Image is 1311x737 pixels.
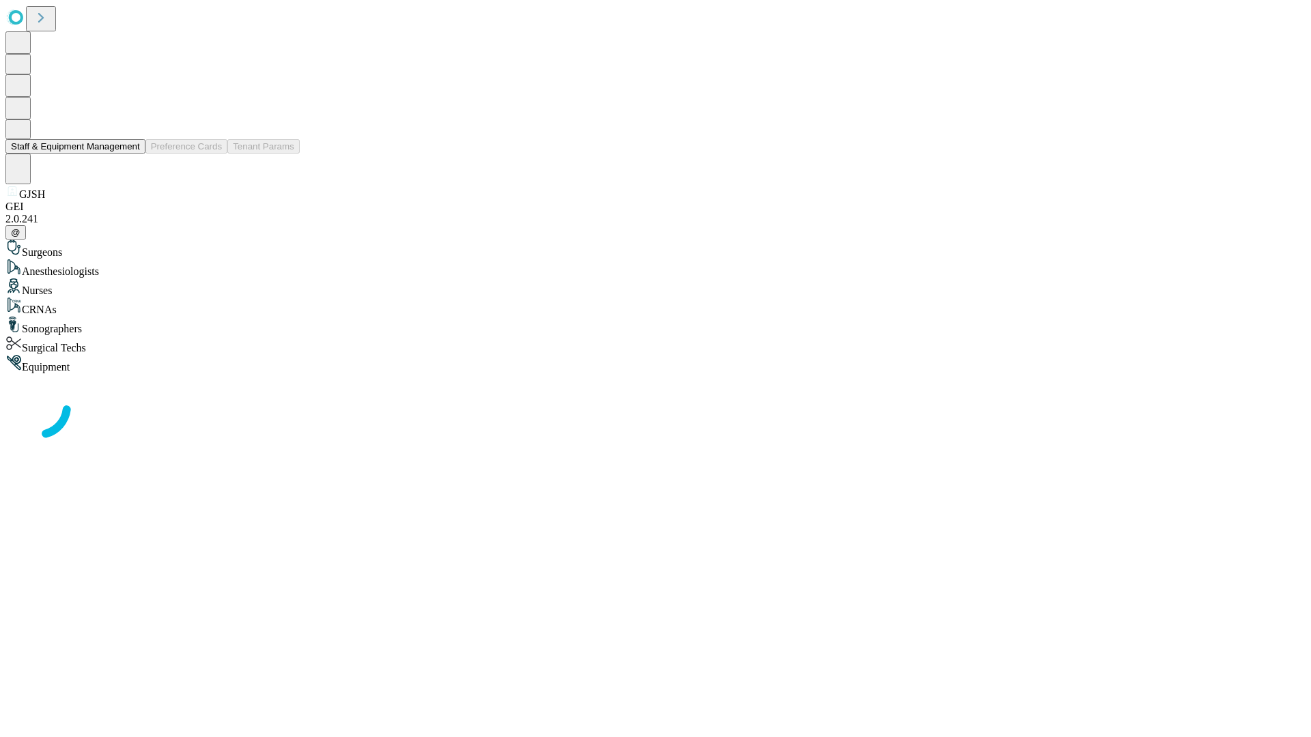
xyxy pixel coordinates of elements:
[5,316,1306,335] div: Sonographers
[5,278,1306,297] div: Nurses
[5,297,1306,316] div: CRNAs
[5,335,1306,354] div: Surgical Techs
[11,227,20,237] span: @
[5,201,1306,213] div: GEI
[5,240,1306,259] div: Surgeons
[19,188,45,200] span: GJSH
[5,354,1306,373] div: Equipment
[5,259,1306,278] div: Anesthesiologists
[5,213,1306,225] div: 2.0.241
[5,139,145,154] button: Staff & Equipment Management
[227,139,300,154] button: Tenant Params
[5,225,26,240] button: @
[145,139,227,154] button: Preference Cards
